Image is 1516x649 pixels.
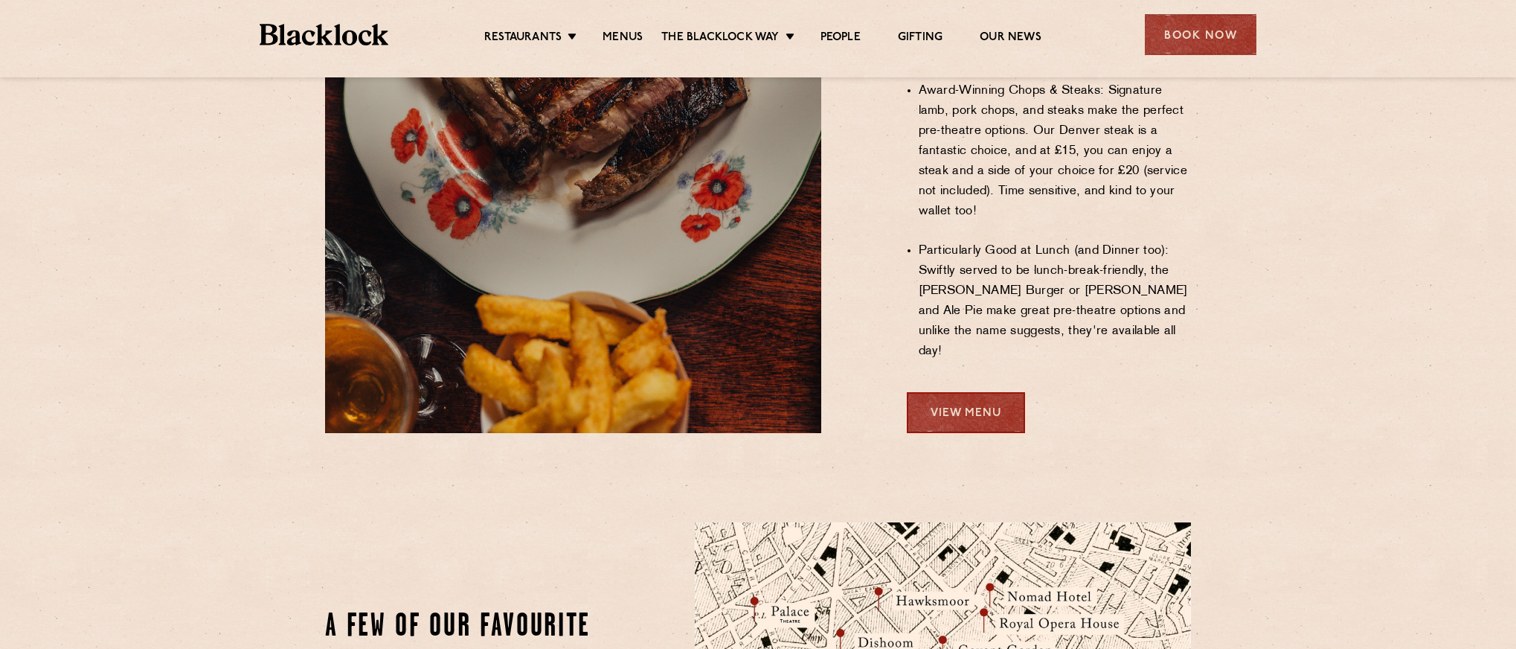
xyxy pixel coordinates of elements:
li: Award-Winning Chops & Steaks: Signature lamb, pork chops, and steaks make the perfect pre-theatre... [919,81,1192,222]
img: BL_Textured_Logo-footer-cropped.svg [260,24,388,45]
div: Book Now [1145,14,1256,55]
a: People [820,31,861,47]
a: Restaurants [484,31,562,47]
a: View Menu [907,392,1025,433]
a: Our News [980,31,1041,47]
a: Menus [603,31,643,47]
a: The Blacklock Way [661,31,779,47]
a: Gifting [898,31,942,47]
li: Particularly Good at Lunch (and Dinner too): Swiftly served to be lunch-break-friendly, the [PERS... [919,241,1192,362]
